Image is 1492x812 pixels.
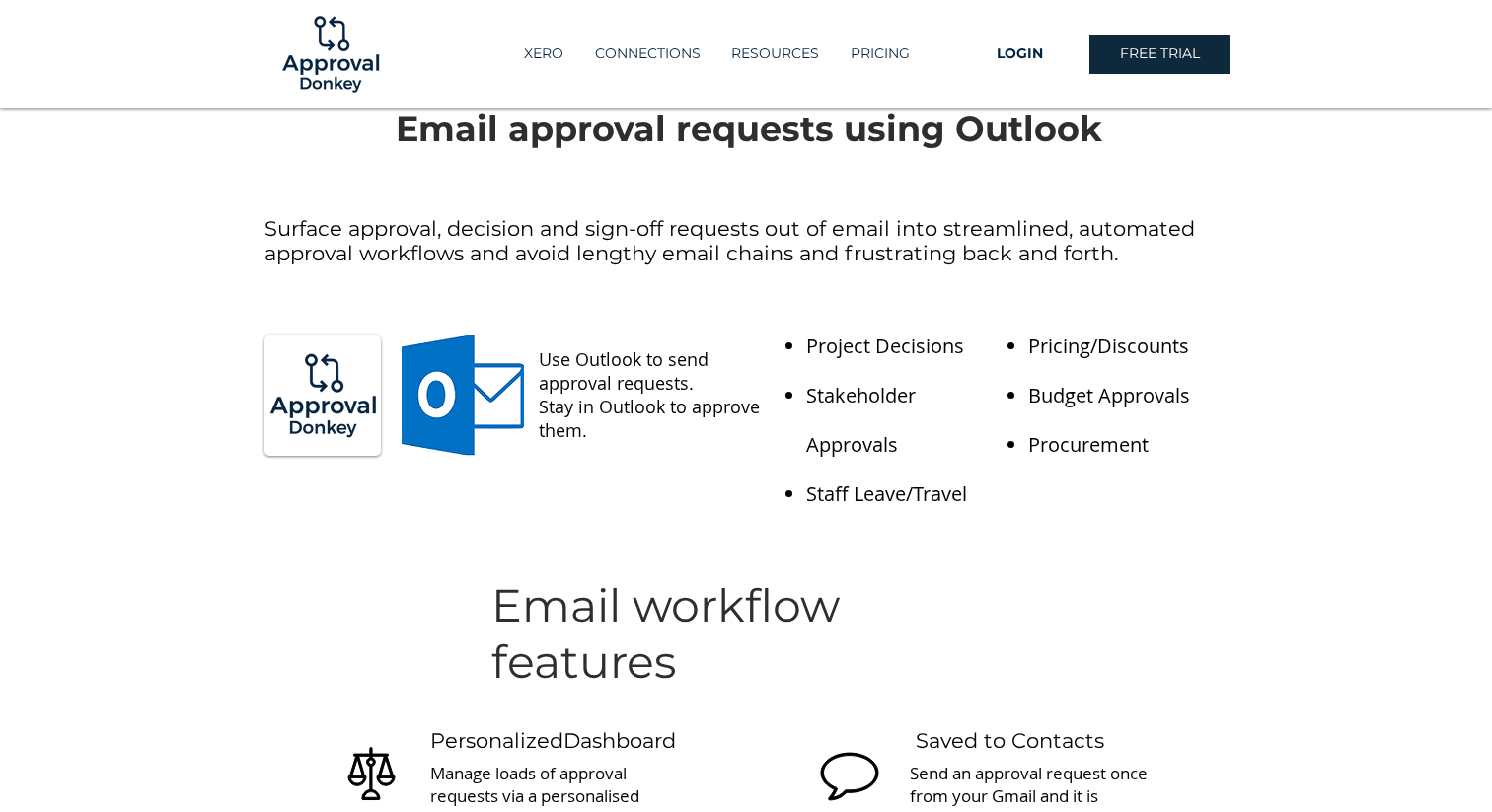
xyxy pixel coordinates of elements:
span: Budget Approvals [1028,382,1190,408]
span: FREE TRIAL [1120,44,1200,64]
h2: Email workflow features [491,577,1005,690]
span: Stakeholder Approvals [806,382,916,458]
span: Stay in Outlook to approve them. [539,395,760,442]
a: PRICING [834,37,925,70]
span: Staff Leave/Travel [806,480,967,507]
a: XERO [508,37,578,70]
span: Saved to Contacts [916,728,1104,753]
span: Surface approval, decision and sign-off requests out of email into streamlined, automated approva... [264,216,1195,265]
span: Dashboard [563,728,676,753]
a: CONNECTIONS [578,37,715,70]
p: CONNECTIONS [585,37,710,70]
nav: Site [484,37,949,70]
a: LOGIN [949,35,1089,74]
a: FREE TRIAL [1089,35,1230,74]
span: Personalized [430,728,563,753]
img: Logo-01.png [266,337,379,454]
span: LOGIN [997,44,1043,64]
div: RESOURCES [715,37,834,70]
span: Procurement [1028,431,1149,458]
span: Project Decisions [806,332,964,359]
p: PRICING [841,37,920,70]
img: Outlook.png [402,335,524,456]
span: Email approval requests using Outlook [396,108,1102,150]
img: Logo-01.png [277,1,384,108]
p: XERO [514,37,573,70]
span: Use Outlook to send approval requests. [539,347,709,395]
p: RESOURCES [721,37,829,70]
span: Pricing/Discounts [1028,332,1189,359]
